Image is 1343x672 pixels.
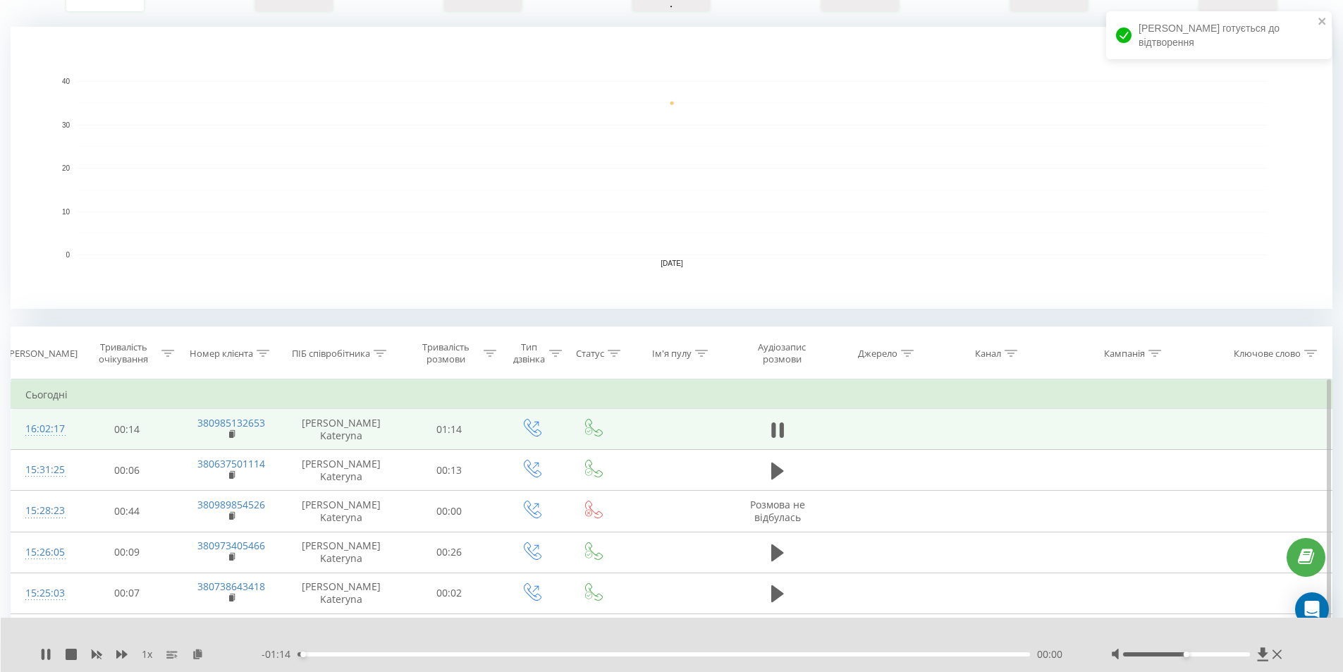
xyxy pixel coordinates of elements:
[292,348,370,360] div: ПІБ співробітника
[190,348,253,360] div: Номер клієнта
[398,409,501,450] td: 01:14
[1106,11,1332,59] div: [PERSON_NAME] готується до відтворення
[89,341,159,365] div: Тривалість очікування
[1295,592,1329,626] div: Open Intercom Messenger
[76,450,178,491] td: 00:06
[25,580,62,607] div: 15:25:03
[398,491,501,532] td: 00:00
[411,341,481,365] div: Тривалість розмови
[284,409,398,450] td: [PERSON_NAME] Kateryna
[652,348,692,360] div: Ім'я пулу
[513,341,546,365] div: Тип дзвінка
[76,409,178,450] td: 00:14
[62,121,70,129] text: 30
[76,573,178,613] td: 00:07
[66,251,70,259] text: 0
[25,456,62,484] div: 15:31:25
[576,348,604,360] div: Статус
[262,647,298,661] span: - 01:14
[11,27,1332,309] svg: A chart.
[284,491,398,532] td: [PERSON_NAME] Kateryna
[1104,348,1145,360] div: Кампанія
[197,539,265,552] a: 380973405466
[1037,647,1062,661] span: 00:00
[858,348,897,360] div: Джерело
[11,381,1332,409] td: Сьогодні
[284,532,398,573] td: [PERSON_NAME] Kateryna
[1318,16,1327,29] button: close
[25,415,62,443] div: 16:02:17
[62,164,70,172] text: 20
[25,539,62,566] div: 15:26:05
[76,614,178,655] td: 00:09
[62,78,70,85] text: 40
[197,498,265,511] a: 380989854526
[300,652,306,657] div: Accessibility label
[398,450,501,491] td: 00:13
[197,457,265,470] a: 380637501114
[398,532,501,573] td: 00:26
[76,491,178,532] td: 00:44
[741,341,823,365] div: Аудіозапис розмови
[750,498,805,524] span: Розмова не відбулась
[398,573,501,613] td: 00:02
[661,259,683,267] text: [DATE]
[1234,348,1301,360] div: Ключове слово
[398,614,501,655] td: 00:00
[142,647,152,661] span: 1 x
[197,416,265,429] a: 380985132653
[197,580,265,593] a: 380738643418
[25,497,62,525] div: 15:28:23
[975,348,1001,360] div: Канал
[284,573,398,613] td: [PERSON_NAME] Kateryna
[62,208,70,216] text: 10
[284,614,398,655] td: [PERSON_NAME] Kateryna
[76,532,178,573] td: 00:09
[1184,652,1189,657] div: Accessibility label
[284,450,398,491] td: [PERSON_NAME] Kateryna
[6,348,78,360] div: [PERSON_NAME]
